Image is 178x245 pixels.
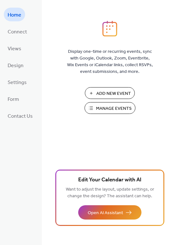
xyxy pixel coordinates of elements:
img: logo_icon.svg [102,21,117,37]
span: Edit Your Calendar with AI [78,176,141,185]
span: Views [8,44,21,54]
span: Form [8,94,19,104]
a: Connect [4,24,31,38]
a: Home [4,8,25,21]
span: Open AI Assistant [88,210,123,216]
span: Manage Events [96,105,132,112]
a: Views [4,41,25,55]
a: Form [4,92,23,106]
span: Design [8,61,24,71]
span: Settings [8,78,27,87]
button: Add New Event [85,87,135,99]
span: Home [8,10,21,20]
a: Settings [4,75,31,89]
span: Add New Event [96,90,131,97]
span: Display one-time or recurring events, sync with Google, Outlook, Zoom, Eventbrite, Wix Events or ... [67,48,153,75]
button: Manage Events [85,102,135,114]
span: Connect [8,27,27,37]
span: Contact Us [8,111,33,121]
button: Open AI Assistant [78,205,141,220]
a: Contact Us [4,109,37,122]
a: Design [4,58,27,72]
span: Want to adjust the layout, update settings, or change the design? The assistant can help. [66,185,154,200]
